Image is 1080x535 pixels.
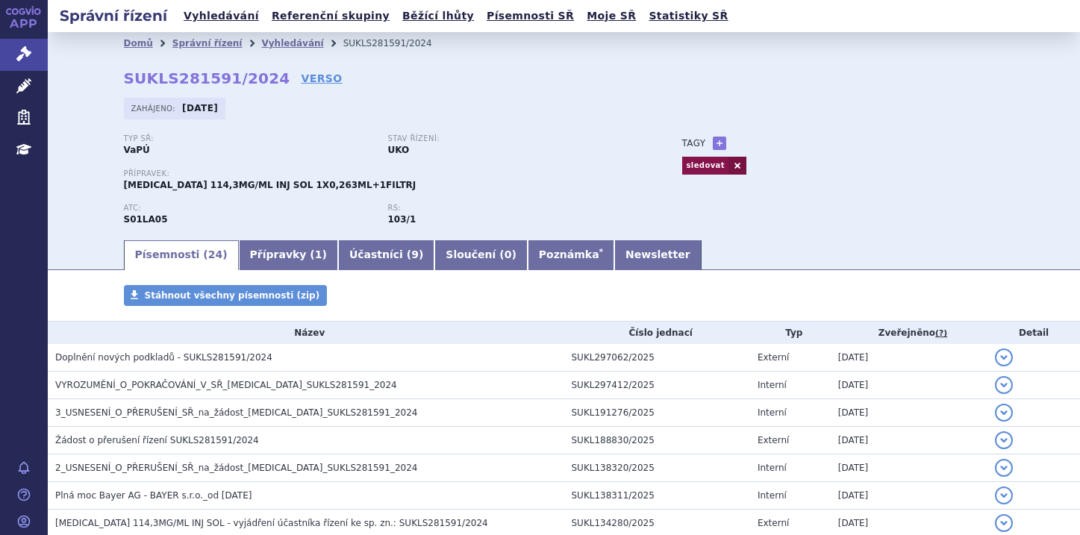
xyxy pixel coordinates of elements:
th: Zveřejněno [831,322,988,344]
span: Interní [758,380,787,390]
h3: Tagy [682,134,706,152]
a: Moje SŘ [582,6,640,26]
td: SUKL188830/2025 [564,427,750,454]
strong: látky k terapii věkem podmíněné makulární degenerace, lok. [388,214,416,225]
span: Interní [758,490,787,501]
button: detail [995,404,1013,422]
span: EYLEA 114,3MG/ML INJ SOL - vyjádření účastníka řízení ke sp. zn.: SUKLS281591/2024 [55,518,488,528]
span: Interní [758,463,787,473]
span: 0 [505,248,512,260]
strong: SUKLS281591/2024 [124,69,290,87]
a: Účastníci (9) [338,240,434,270]
span: VYROZUMĚNÍ_O_POKRAČOVÁNÍ_V_SŘ_EYLEA_SUKLS281591_2024 [55,380,397,390]
button: detail [995,431,1013,449]
span: 2_USNESENÍ_O_PŘERUŠENÍ_SŘ_na_žádost_EYLEA_SUKLS281591_2024 [55,463,417,473]
td: [DATE] [831,454,988,482]
a: Přípravky (1) [239,240,338,270]
td: SUKL297062/2025 [564,344,750,372]
p: ATC: [124,204,373,213]
a: Správní řízení [172,38,243,49]
td: SUKL297412/2025 [564,372,750,399]
span: Externí [758,518,789,528]
button: detail [995,376,1013,394]
th: Číslo jednací [564,322,750,344]
p: Stav řízení: [388,134,637,143]
span: [MEDICAL_DATA] 114,3MG/ML INJ SOL 1X0,263ML+1FILTRJ [124,180,416,190]
button: detail [995,514,1013,532]
td: SUKL138311/2025 [564,482,750,510]
a: Vyhledávání [179,6,263,26]
button: detail [995,486,1013,504]
a: Písemnosti (24) [124,240,239,270]
p: Typ SŘ: [124,134,373,143]
th: Název [48,322,564,344]
a: sledovat [682,157,728,175]
span: Plná moc Bayer AG - BAYER s.r.o._od 1.4.2025 [55,490,252,501]
td: [DATE] [831,399,988,427]
strong: VaPÚ [124,145,150,155]
span: 24 [208,248,222,260]
span: 1 [315,248,322,260]
th: Typ [750,322,831,344]
span: Doplnění nových podkladů - SUKLS281591/2024 [55,352,272,363]
h2: Správní řízení [48,5,179,26]
p: RS: [388,204,637,213]
a: Newsletter [614,240,702,270]
span: 3_USNESENÍ_O_PŘERUŠENÍ_SŘ_na_žádost_EYLEA_SUKLS281591_2024 [55,407,417,418]
a: + [713,137,726,150]
strong: [DATE] [182,103,218,113]
strong: AFLIBERCEPT [124,214,168,225]
td: [DATE] [831,427,988,454]
a: VERSO [301,71,342,86]
button: detail [995,459,1013,477]
td: [DATE] [831,344,988,372]
a: Poznámka* [528,240,614,270]
a: Sloučení (0) [434,240,527,270]
span: Zahájeno: [131,102,178,114]
button: detail [995,348,1013,366]
a: Písemnosti SŘ [482,6,578,26]
a: Běžící lhůty [398,6,478,26]
span: Externí [758,352,789,363]
span: Interní [758,407,787,418]
td: SUKL138320/2025 [564,454,750,482]
th: Detail [987,322,1080,344]
li: SUKLS281591/2024 [343,32,452,54]
td: [DATE] [831,372,988,399]
span: Žádost o přerušení řízení SUKLS281591/2024 [55,435,259,445]
p: Přípravek: [124,169,652,178]
a: Domů [124,38,153,49]
a: Statistiky SŘ [644,6,732,26]
a: Vyhledávání [261,38,323,49]
span: 9 [411,248,419,260]
a: Stáhnout všechny písemnosti (zip) [124,285,328,306]
abbr: (?) [935,328,947,339]
td: SUKL191276/2025 [564,399,750,427]
a: Referenční skupiny [267,6,394,26]
strong: UKO [388,145,410,155]
td: [DATE] [831,482,988,510]
span: Externí [758,435,789,445]
span: Stáhnout všechny písemnosti (zip) [145,290,320,301]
